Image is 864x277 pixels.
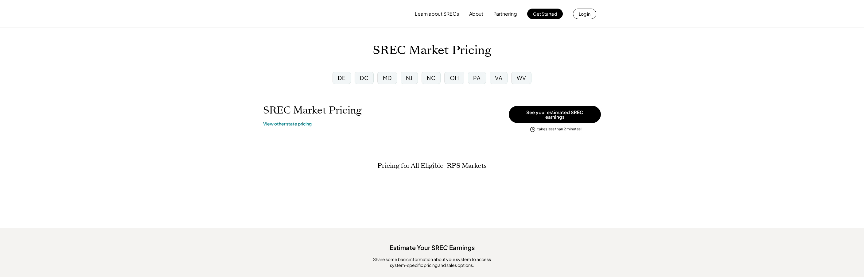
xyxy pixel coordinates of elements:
[373,43,491,58] h1: SREC Market Pricing
[415,8,459,20] button: Learn about SRECs
[573,9,596,19] button: Log in
[338,74,345,82] div: DE
[517,74,526,82] div: WV
[509,106,601,123] button: See your estimated SREC earnings
[383,74,392,82] div: MD
[495,74,502,82] div: VA
[406,74,412,82] div: NJ
[263,121,312,127] a: View other state pricing
[6,240,858,252] div: Estimate Your SREC Earnings
[450,74,459,82] div: OH
[364,256,500,268] div: ​Share some basic information about your system to access system-specific pricing and sales options.
[537,127,582,132] div: takes less than 2 minutes!
[427,74,435,82] div: NC
[263,104,362,116] h1: SREC Market Pricing
[527,9,563,19] button: Get Started
[360,74,368,82] div: DC
[493,8,517,20] button: Partnering
[268,3,319,24] img: yH5BAEAAAAALAAAAAABAAEAAAIBRAA7
[377,162,487,170] h2: Pricing for All Eligible RPS Markets
[473,74,481,82] div: PA
[469,8,483,20] button: About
